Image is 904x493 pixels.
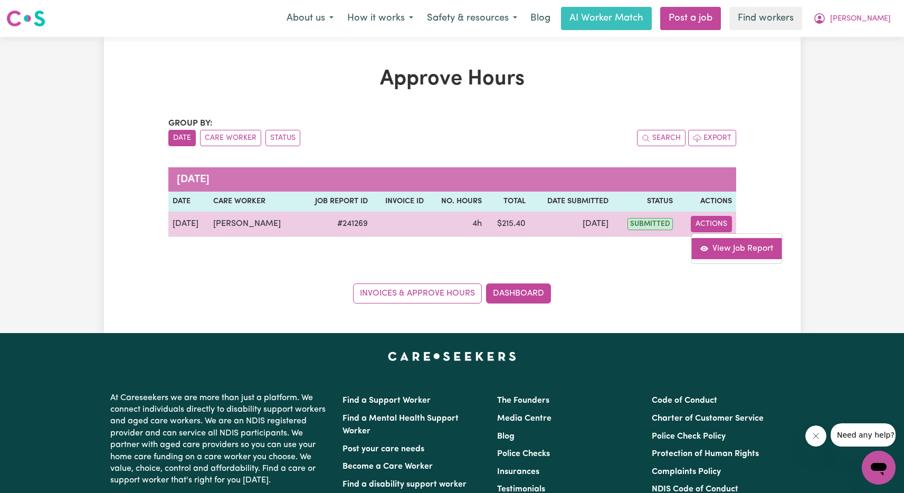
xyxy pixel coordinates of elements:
th: Status [613,192,677,212]
th: Job Report ID [299,192,372,212]
th: Care worker [209,192,299,212]
a: Media Centre [497,414,551,423]
a: Dashboard [486,283,551,304]
button: sort invoices by care worker [200,130,261,146]
th: Invoice ID [372,192,428,212]
a: AI Worker Match [561,7,652,30]
a: Become a Care Worker [342,462,433,471]
a: Post your care needs [342,445,424,453]
a: Blog [524,7,557,30]
button: Safety & resources [420,7,524,30]
a: Police Check Policy [652,432,726,441]
a: Complaints Policy [652,468,721,476]
span: submitted [627,218,673,230]
p: At Careseekers we are more than just a platform. We connect individuals directly to disability su... [110,388,330,491]
a: Code of Conduct [652,396,717,405]
button: My Account [806,7,898,30]
th: Date Submitted [530,192,613,212]
td: # 241269 [299,212,372,237]
a: Blog [497,432,515,441]
iframe: Close message [805,425,826,447]
td: [DATE] [530,212,613,237]
span: 4 hours [472,220,482,228]
td: [PERSON_NAME] [209,212,299,237]
button: Export [688,130,736,146]
h1: Approve Hours [168,67,736,92]
span: [PERSON_NAME] [830,13,891,25]
a: Find a disability support worker [342,480,467,489]
a: Careseekers logo [6,6,45,31]
button: About us [280,7,340,30]
button: Actions [691,216,732,232]
td: $ 215.40 [486,212,530,237]
caption: [DATE] [168,167,736,192]
th: Actions [677,192,736,212]
img: Careseekers logo [6,9,45,28]
th: No. Hours [428,192,487,212]
a: Charter of Customer Service [652,414,764,423]
a: Post a job [660,7,721,30]
iframe: Button to launch messaging window [862,451,896,485]
a: Find a Mental Health Support Worker [342,414,459,435]
button: Search [637,130,686,146]
a: Protection of Human Rights [652,450,759,458]
a: View job report 241269 [691,238,782,259]
button: sort invoices by date [168,130,196,146]
a: Insurances [497,468,539,476]
button: How it works [340,7,420,30]
span: Group by: [168,119,213,128]
a: The Founders [497,396,549,405]
button: sort invoices by paid status [265,130,300,146]
th: Date [168,192,209,212]
a: Find workers [729,7,802,30]
a: Find a Support Worker [342,396,431,405]
th: Total [486,192,530,212]
a: Invoices & Approve Hours [353,283,482,304]
iframe: Message from company [831,423,896,447]
a: Careseekers home page [388,352,516,361]
div: Actions [691,233,782,264]
a: Police Checks [497,450,550,458]
td: [DATE] [168,212,209,237]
